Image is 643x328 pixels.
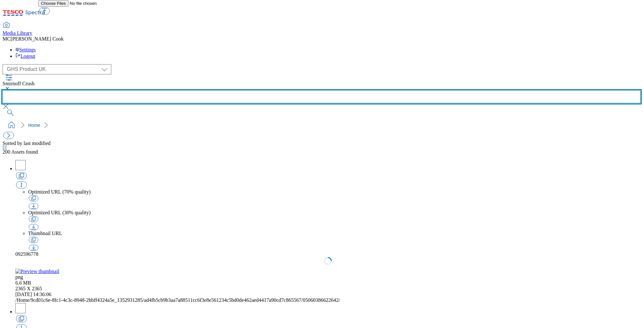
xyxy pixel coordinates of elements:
span: Assets found [3,149,38,155]
span: MC [3,36,11,42]
img: Preview thumbnail [15,269,59,274]
a: Preview thumbnail [15,257,640,274]
a: Home [28,123,40,128]
a: Logout [15,53,35,59]
span: [PERSON_NAME] Cook [11,36,64,42]
span: Thumbnail URL [28,231,62,236]
span: Sorted by last modified [3,141,51,146]
span: Smirnoff Crush [3,81,35,86]
nav: breadcrumb [3,119,640,131]
span: Optimized URL (70% quality) [28,189,91,195]
span: Type [15,274,23,280]
span: Optimized URL (30% quality) [28,210,91,215]
a: Media Library [3,23,32,36]
span: Size [15,280,31,286]
a: home [6,120,17,130]
div: Last Modified [15,292,640,297]
div: /9cd01c6e-8fc1-4c3c-8948-2bbff4324a5e_1352931285/ad4fb5cb9b3aa7a88511cc6f3e8e561234c5bd0de462aed4... [15,297,640,303]
span: Beavertown Lazer Crush 0.3% IPA 330ml [15,251,38,257]
span: Resolution [15,286,42,291]
a: Settings [15,47,36,52]
span: Media Library [3,30,32,36]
